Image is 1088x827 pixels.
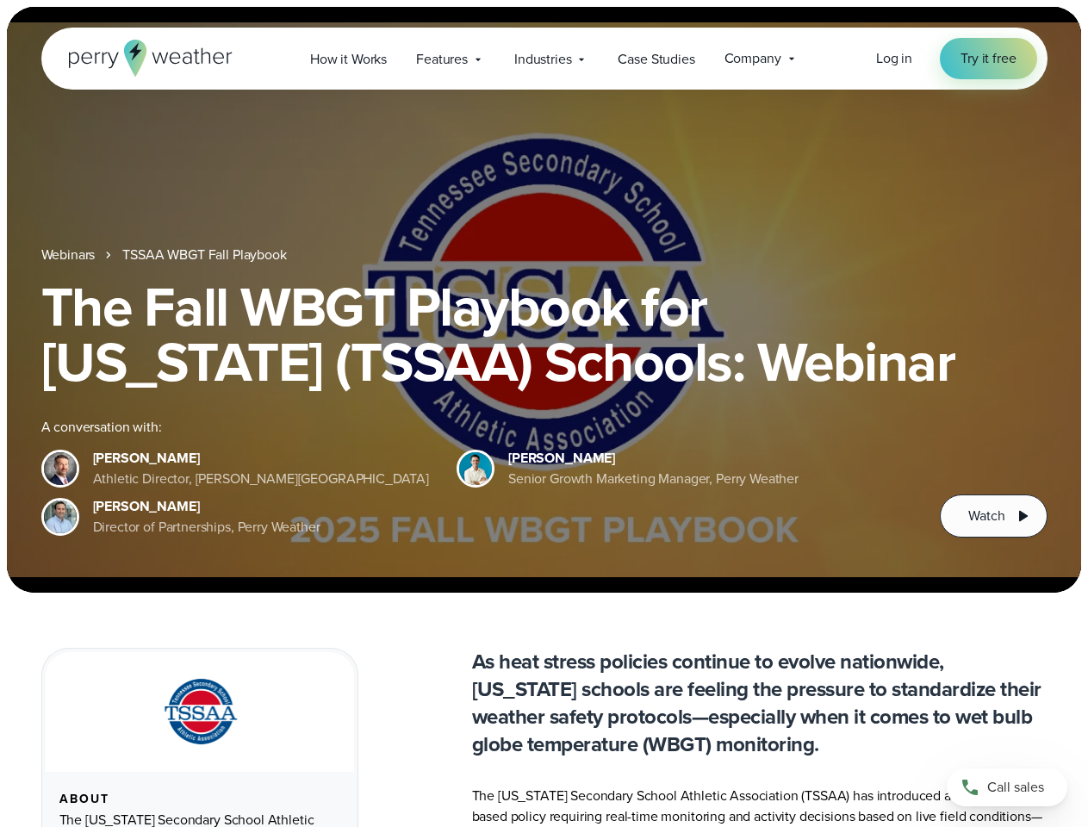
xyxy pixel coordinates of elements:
[41,279,1048,389] h1: The Fall WBGT Playbook for [US_STATE] (TSSAA) Schools: Webinar
[122,245,286,265] a: TSSAA WBGT Fall Playbook
[44,452,77,485] img: Brian Wyatt
[44,501,77,533] img: Jeff Wood
[459,452,492,485] img: Spencer Patton, Perry Weather
[142,673,258,751] img: TSSAA-Tennessee-Secondary-School-Athletic-Association.svg
[508,469,799,489] div: Senior Growth Marketing Manager, Perry Weather
[961,48,1016,69] span: Try it free
[876,48,912,68] span: Log in
[987,777,1044,798] span: Call sales
[310,49,387,70] span: How it Works
[514,49,571,70] span: Industries
[93,517,320,538] div: Director of Partnerships, Perry Weather
[947,768,1067,806] a: Call sales
[93,496,320,517] div: [PERSON_NAME]
[416,49,468,70] span: Features
[508,448,799,469] div: [PERSON_NAME]
[876,48,912,69] a: Log in
[41,417,913,438] div: A conversation with:
[41,245,1048,265] nav: Breadcrumb
[93,469,430,489] div: Athletic Director, [PERSON_NAME][GEOGRAPHIC_DATA]
[41,245,96,265] a: Webinars
[59,793,340,806] div: About
[724,48,781,69] span: Company
[940,38,1036,79] a: Try it free
[618,49,694,70] span: Case Studies
[295,41,401,77] a: How it Works
[940,494,1047,538] button: Watch
[472,648,1048,758] p: As heat stress policies continue to evolve nationwide, [US_STATE] schools are feeling the pressur...
[968,506,1004,526] span: Watch
[603,41,709,77] a: Case Studies
[93,448,430,469] div: [PERSON_NAME]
